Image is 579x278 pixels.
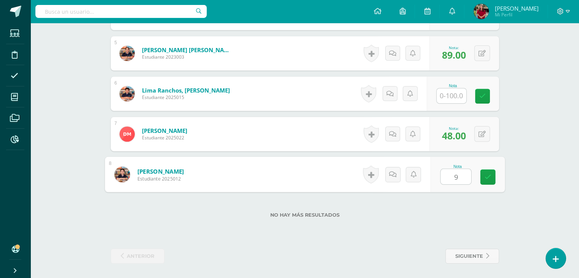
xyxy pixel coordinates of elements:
[142,134,187,141] span: Estudiante 2025022
[120,86,135,101] img: 3fb58a314a9e30a364e8c9f807f3e016.png
[455,249,483,263] span: siguiente
[494,11,538,18] span: Mi Perfil
[445,249,499,264] a: siguiente
[494,5,538,12] span: [PERSON_NAME]
[442,126,466,131] div: Nota:
[474,4,489,19] img: db05960aaf6b1e545792e2ab8cc01445.png
[442,45,466,50] div: Nota:
[35,5,207,18] input: Busca un usuario...
[142,127,187,134] a: [PERSON_NAME]
[442,48,466,61] span: 89.00
[142,46,233,54] a: [PERSON_NAME] [PERSON_NAME]
[127,249,155,263] span: anterior
[114,166,130,182] img: 93abd1ac2caf9f9b1b9f0aa2510bbe5a.png
[142,94,230,101] span: Estudiante 2025015
[120,126,135,142] img: e687dffb9189c329c574ec9904344df6.png
[442,129,466,142] span: 48.00
[440,169,471,184] input: 0-100.0
[440,164,475,168] div: Nota
[137,175,184,182] span: Estudiante 2025012
[111,212,499,218] label: No hay más resultados
[142,54,233,60] span: Estudiante 2023003
[137,167,184,175] a: [PERSON_NAME]
[436,84,470,88] div: Nota
[437,88,466,103] input: 0-100.0
[142,86,230,94] a: Lima Ranchos, [PERSON_NAME]
[120,46,135,61] img: a0d580d3df7f245d58719025a55de46e.png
